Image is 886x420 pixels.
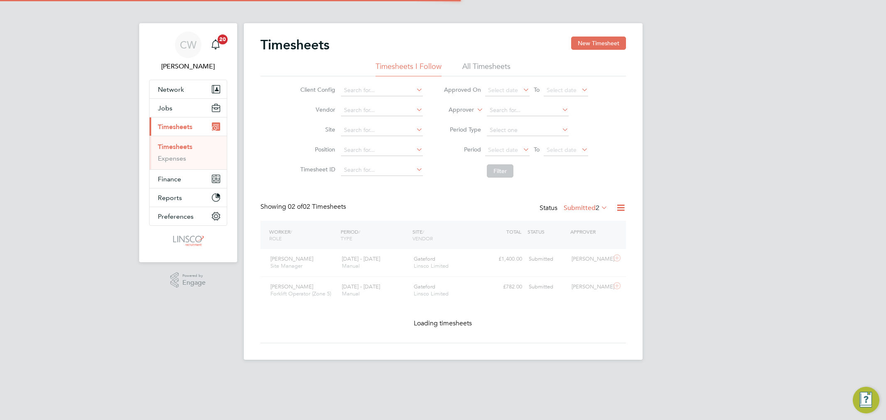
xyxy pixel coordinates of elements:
label: Site [298,126,335,133]
li: Timesheets I Follow [376,61,442,76]
button: Finance [150,170,227,188]
a: Go to home page [149,234,227,247]
label: Period [444,146,481,153]
button: Filter [487,164,513,178]
span: 02 Timesheets [288,203,346,211]
button: Timesheets [150,117,227,136]
label: Approved On [444,86,481,93]
input: Search for... [341,125,423,136]
span: Select date [547,86,577,94]
input: Search for... [341,144,423,156]
button: Preferences [150,207,227,225]
nav: Main navigation [139,23,237,262]
span: Select date [488,146,518,154]
span: Preferences [158,212,194,220]
button: Engage Resource Center [853,387,879,413]
span: To [531,84,542,95]
span: Timesheets [158,123,192,131]
a: Timesheets [158,143,192,151]
span: Engage [182,279,206,286]
div: Status [540,203,609,214]
a: 20 [207,32,224,58]
a: Expenses [158,154,186,162]
input: Search for... [341,105,423,116]
span: Select date [547,146,577,154]
span: Finance [158,175,181,183]
label: Submitted [564,204,608,212]
input: Search for... [341,85,423,96]
label: Position [298,146,335,153]
label: Client Config [298,86,335,93]
div: Showing [260,203,348,211]
label: Approver [437,106,474,114]
label: Timesheet ID [298,166,335,173]
span: CW [180,39,196,50]
span: Network [158,85,184,93]
div: Timesheets [150,136,227,169]
label: Period Type [444,126,481,133]
h2: Timesheets [260,37,329,53]
span: Powered by [182,272,206,279]
button: Reports [150,188,227,207]
span: 20 [218,34,228,44]
span: 2 [596,204,599,212]
label: Vendor [298,106,335,113]
img: linsco-logo-retina.png [171,234,205,247]
li: All Timesheets [462,61,510,76]
input: Search for... [341,164,423,176]
span: Reports [158,194,182,202]
a: Powered byEngage [170,272,206,288]
span: Chloe Whittall [149,61,227,71]
span: Select date [488,86,518,94]
button: New Timesheet [571,37,626,50]
input: Search for... [487,105,569,116]
span: 02 of [288,203,303,211]
input: Select one [487,125,569,136]
button: Jobs [150,99,227,117]
button: Network [150,80,227,98]
a: CW[PERSON_NAME] [149,32,227,71]
span: To [531,144,542,155]
span: Jobs [158,104,172,112]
